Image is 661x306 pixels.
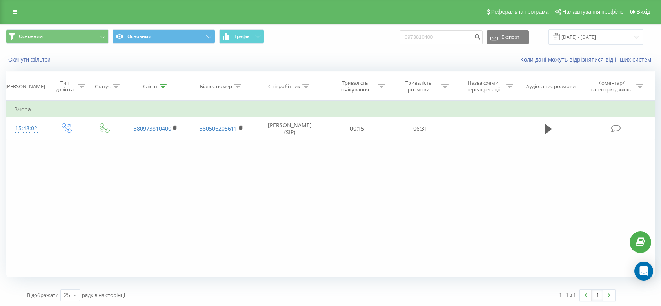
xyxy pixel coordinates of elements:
div: Клієнт [143,83,158,90]
div: Коментар/категорія дзвінка [588,80,634,93]
span: Реферальна програма [491,9,549,15]
button: Скинути фільтри [6,56,54,63]
span: Відображати [27,291,58,299]
td: 06:31 [389,117,452,140]
div: Тип дзвінка [54,80,76,93]
input: Пошук за номером [400,30,483,44]
td: [PERSON_NAME] (SIP) [254,117,325,140]
a: Коли дані можуть відрізнятися вiд інших систем [520,56,655,63]
button: Графік [219,29,264,44]
div: Open Intercom Messenger [634,262,653,280]
button: Експорт [487,30,529,44]
td: Вчора [6,102,655,117]
div: Бізнес номер [200,83,232,90]
div: 15:48:02 [14,121,39,136]
span: Налаштування профілю [562,9,623,15]
span: Графік [234,34,250,39]
a: 1 [592,290,603,301]
div: Співробітник [268,83,300,90]
span: Основний [19,33,43,40]
a: 380973810400 [134,125,171,132]
span: Вихід [637,9,650,15]
span: рядків на сторінці [82,291,125,299]
div: [PERSON_NAME] [5,83,45,90]
button: Основний [6,29,109,44]
div: 1 - 1 з 1 [559,291,576,299]
div: Аудіозапис розмови [526,83,576,90]
div: Тривалість розмови [398,80,439,93]
button: Основний [113,29,215,44]
div: Назва схеми переадресації [462,80,504,93]
a: 380506205611 [200,125,237,132]
div: Статус [95,83,111,90]
div: 25 [64,291,70,299]
td: 00:15 [325,117,389,140]
div: Тривалість очікування [334,80,376,93]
